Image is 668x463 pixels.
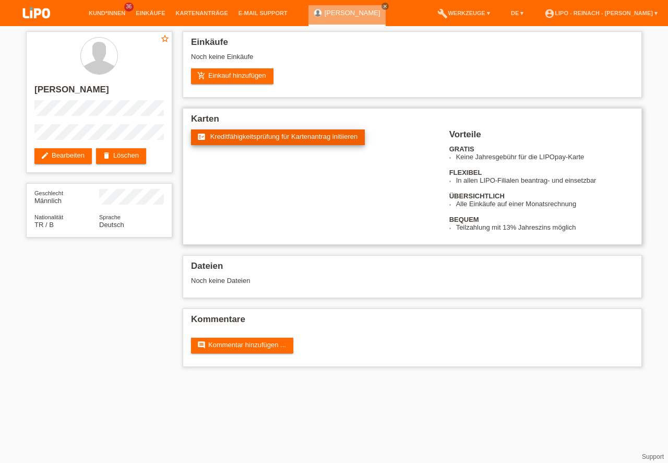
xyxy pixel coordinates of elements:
a: add_shopping_cartEinkauf hinzufügen [191,68,273,84]
span: Nationalität [34,214,63,220]
li: Alle Einkäufe auf einer Monatsrechnung [456,200,634,208]
span: Sprache [99,214,121,220]
a: Einkäufe [130,10,170,16]
li: Teilzahlung mit 13% Jahreszins möglich [456,223,634,231]
h2: [PERSON_NAME] [34,85,164,100]
span: Deutsch [99,221,124,229]
i: fact_check [197,133,206,141]
a: commentKommentar hinzufügen ... [191,338,293,353]
i: edit [41,151,49,160]
h2: Kommentare [191,314,634,330]
div: Männlich [34,189,99,205]
a: close [381,3,389,10]
i: comment [197,341,206,349]
a: buildWerkzeuge ▾ [432,10,495,16]
a: deleteLöschen [96,148,146,164]
h2: Dateien [191,261,634,277]
h2: Einkäufe [191,37,634,53]
a: [PERSON_NAME] [325,9,380,17]
b: FLEXIBEL [449,169,482,176]
b: BEQUEM [449,216,479,223]
b: ÜBERSICHTLICH [449,192,505,200]
a: E-Mail Support [233,10,293,16]
a: DE ▾ [506,10,529,16]
a: Kund*innen [83,10,130,16]
a: Support [642,453,664,460]
div: Noch keine Einkäufe [191,53,634,68]
a: star_border [160,34,170,45]
a: editBearbeiten [34,148,92,164]
li: Keine Jahresgebühr für die LIPOpay-Karte [456,153,634,161]
i: delete [102,151,111,160]
span: Geschlecht [34,190,63,196]
a: account_circleLIPO - Reinach - [PERSON_NAME] ▾ [539,10,663,16]
a: Kartenanträge [171,10,233,16]
h2: Vorteile [449,129,634,145]
i: star_border [160,34,170,43]
i: add_shopping_cart [197,72,206,80]
i: account_circle [544,8,555,19]
b: GRATIS [449,145,474,153]
a: fact_check Kreditfähigkeitsprüfung für Kartenantrag initiieren [191,129,365,145]
span: Kreditfähigkeitsprüfung für Kartenantrag initiieren [210,133,358,140]
div: Noch keine Dateien [191,277,510,284]
a: LIPO pay [10,21,63,29]
span: Türkei / B / 11.05.2022 [34,221,54,229]
li: In allen LIPO-Filialen beantrag- und einsetzbar [456,176,634,184]
span: 36 [124,3,134,11]
h2: Karten [191,114,634,129]
i: build [437,8,448,19]
i: close [383,4,388,9]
